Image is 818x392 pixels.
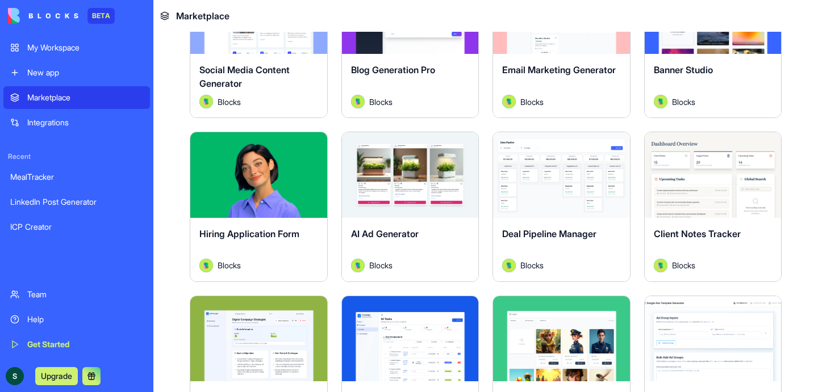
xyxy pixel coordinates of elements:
[654,64,713,75] span: Banner Studio
[176,9,229,23] span: Marketplace
[502,64,616,75] span: Email Marketing Generator
[199,228,299,239] span: Hiring Application Form
[27,314,143,325] div: Help
[3,191,150,213] a: LinkedIn Post Generator
[8,8,115,24] a: BETA
[351,228,419,239] span: AI Ad Generator
[351,64,435,75] span: Blog Generation Pro
[502,259,516,272] img: Avatar
[493,132,631,281] a: Deal Pipeline ManagerAvatarBlocks
[3,166,150,188] a: MealTracker
[199,259,213,272] img: Avatar
[351,259,365,272] img: Avatar
[199,64,290,89] span: Social Media Content Generator
[199,95,213,108] img: Avatar
[654,95,667,108] img: Avatar
[672,96,695,108] span: Blocks
[3,61,150,84] a: New app
[6,367,24,385] img: ACg8ocLHKDdkJNkn_SQlLHHkKqT1MxBV3gq0WsmDz5FnR7zJN7JDwg=s96-c
[10,196,143,208] div: LinkedIn Post Generator
[27,117,143,128] div: Integrations
[3,152,150,161] span: Recent
[520,259,544,271] span: Blocks
[672,259,695,271] span: Blocks
[10,171,143,183] div: MealTracker
[8,8,78,24] img: logo
[3,308,150,331] a: Help
[3,86,150,109] a: Marketplace
[218,259,241,271] span: Blocks
[644,132,782,281] a: Client Notes TrackerAvatarBlocks
[27,67,143,78] div: New app
[351,95,365,108] img: Avatar
[654,228,741,239] span: Client Notes Tracker
[3,216,150,238] a: ICP Creator
[3,111,150,134] a: Integrations
[27,339,143,350] div: Get Started
[369,96,393,108] span: Blocks
[35,370,78,381] a: Upgrade
[3,333,150,356] a: Get Started
[369,259,393,271] span: Blocks
[502,95,516,108] img: Avatar
[3,283,150,306] a: Team
[27,92,143,103] div: Marketplace
[27,289,143,300] div: Team
[218,96,241,108] span: Blocks
[35,367,78,385] button: Upgrade
[10,221,143,233] div: ICP Creator
[3,36,150,59] a: My Workspace
[502,228,596,239] span: Deal Pipeline Manager
[654,259,667,272] img: Avatar
[27,42,143,53] div: My Workspace
[190,132,328,281] a: Hiring Application FormAvatarBlocks
[87,8,115,24] div: BETA
[341,132,479,281] a: AI Ad GeneratorAvatarBlocks
[520,96,544,108] span: Blocks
